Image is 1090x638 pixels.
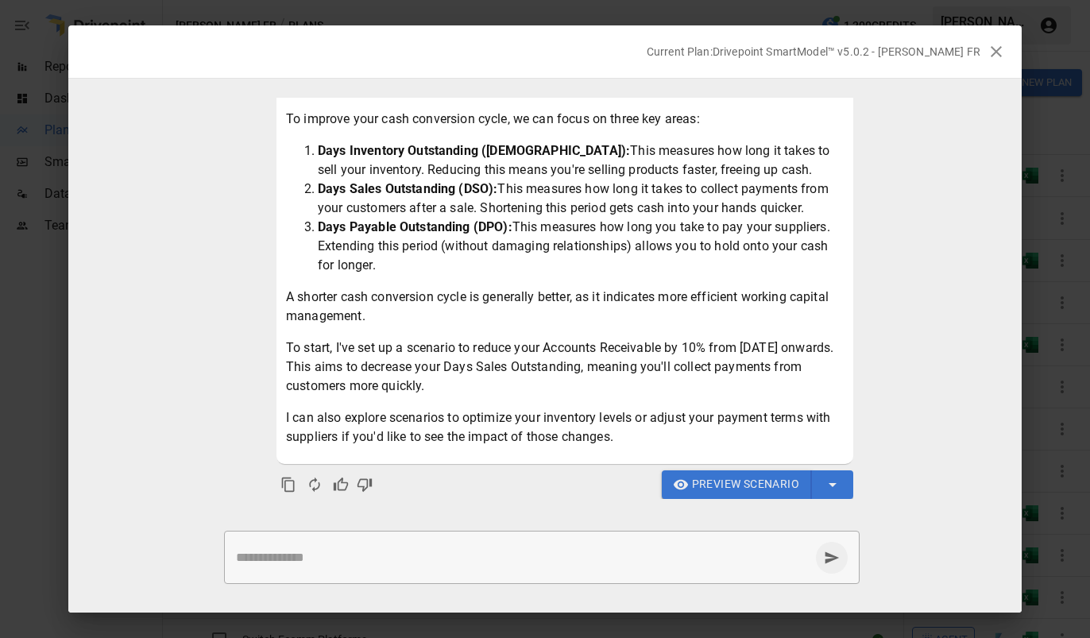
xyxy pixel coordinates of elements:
[286,408,844,447] p: I can also explore scenarios to optimize your inventory levels or adjust your payment terms with ...
[662,470,813,499] button: Preview Scenario
[286,110,844,129] p: To improve your cash conversion cycle, we can focus on three key areas:
[318,141,844,180] li: This measures how long it takes to sell your inventory. Reducing this means you're selling produc...
[286,288,844,326] p: A shorter cash conversion cycle is generally better, as it indicates more efficient working capit...
[318,181,497,196] strong: Days Sales Outstanding (DSO):
[692,474,799,494] span: Preview Scenario
[353,473,377,497] button: Bad Response
[318,180,844,218] li: This measures how long it takes to collect payments from your customers after a sale. Shortening ...
[276,473,300,497] button: Copy to clipboard
[318,219,512,234] strong: Days Payable Outstanding (DPO):
[286,338,844,396] p: To start, I've set up a scenario to reduce your Accounts Receivable by 10% from [DATE] onwards. T...
[647,44,980,60] p: Current Plan: Drivepoint SmartModel™ v5.0.2 - [PERSON_NAME] FR
[318,218,844,275] li: This measures how long you take to pay your suppliers. Extending this period (without damaging re...
[318,143,630,158] strong: Days Inventory Outstanding ([DEMOGRAPHIC_DATA]):
[300,470,329,499] button: Regenerate Response
[329,473,353,497] button: Good Response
